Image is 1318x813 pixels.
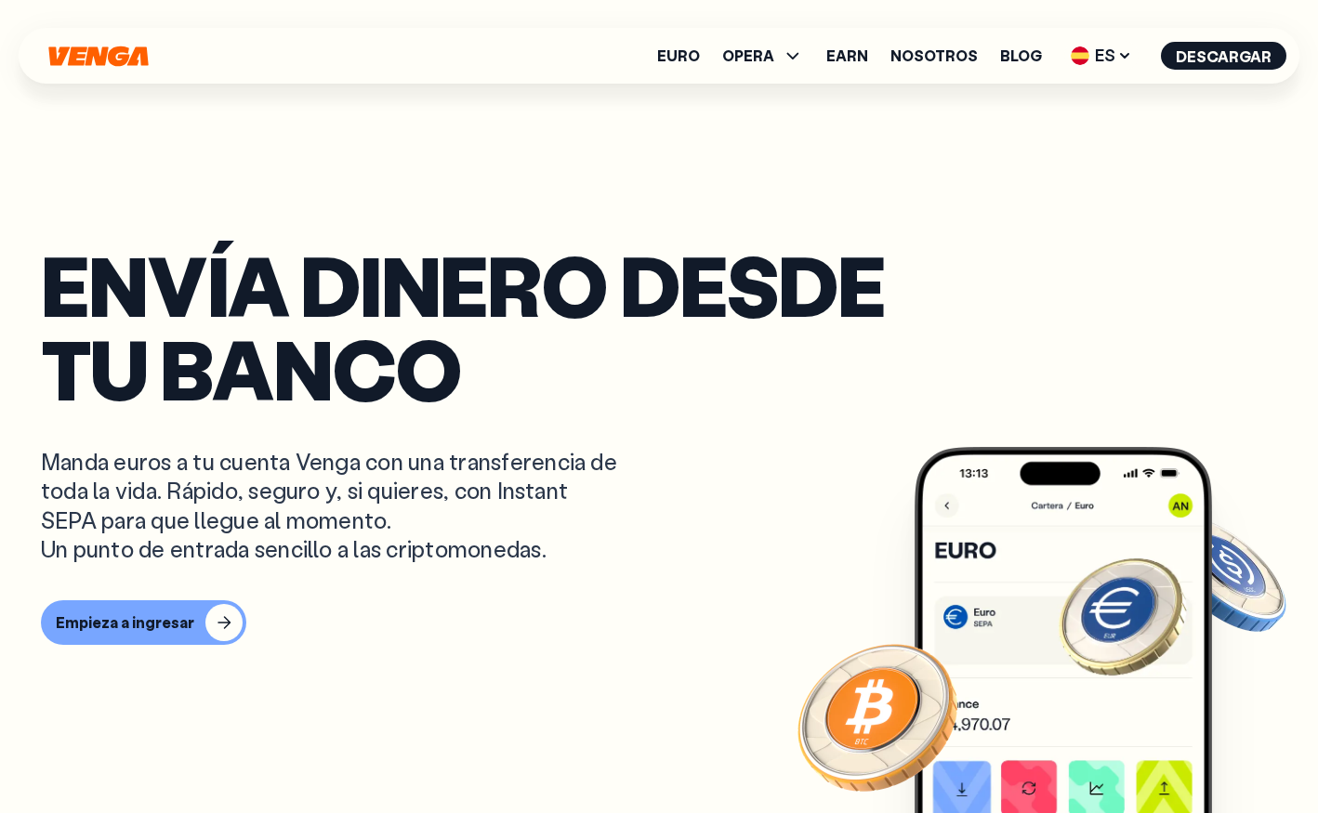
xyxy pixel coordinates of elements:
svg: Inicio [46,46,151,67]
a: Euro [657,48,700,63]
p: Manda euros a tu cuenta Venga con una transferencia de toda la vida. Rápido, seguro y, si quieres... [41,447,628,563]
img: USDC coin [1156,507,1290,641]
a: Empieza a ingresar [41,600,1277,645]
a: Nosotros [890,48,978,63]
span: OPERA [722,48,774,63]
div: Empieza a ingresar [56,613,194,632]
img: Bitcoin [794,633,961,800]
a: Earn [826,48,868,63]
img: flag-es [1071,46,1089,65]
a: Blog [1000,48,1042,63]
span: ES [1064,41,1139,71]
button: Empieza a ingresar [41,600,246,645]
p: Envía dinero desde tu banco [41,243,1277,410]
button: Descargar [1161,42,1286,70]
span: OPERA [722,45,804,67]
